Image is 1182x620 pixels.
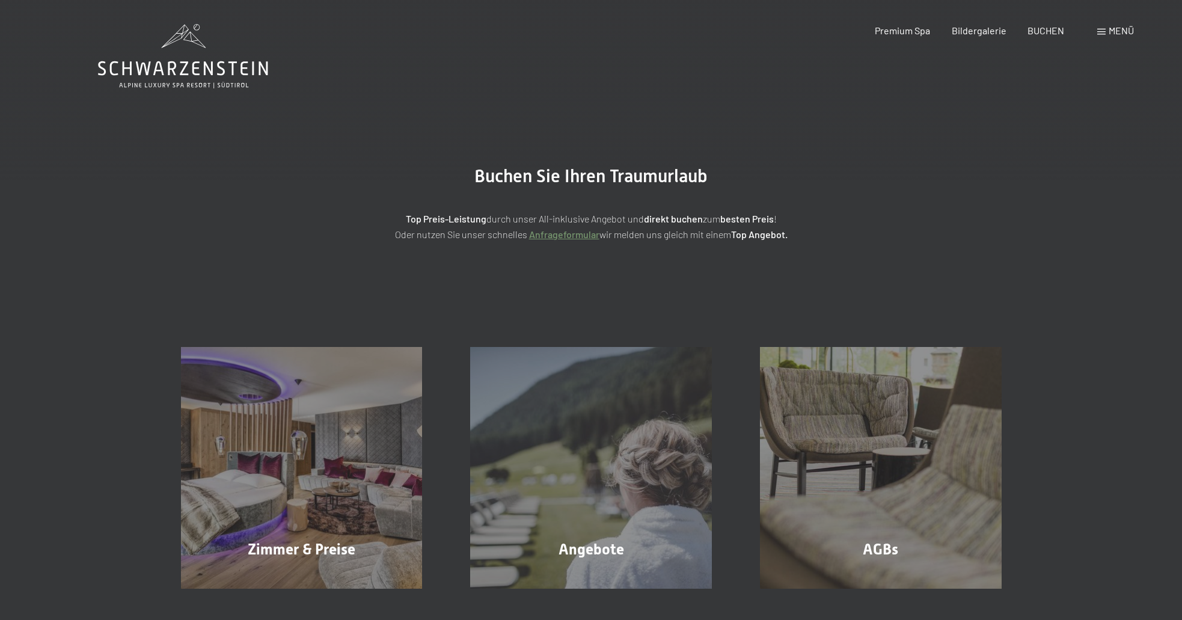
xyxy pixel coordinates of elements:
span: AGBs [863,541,898,558]
p: durch unser All-inklusive Angebot und zum ! Oder nutzen Sie unser schnelles wir melden uns gleich... [290,211,892,242]
span: Menü [1109,25,1134,36]
strong: besten Preis [720,213,774,224]
span: Buchen Sie Ihren Traumurlaub [474,165,708,186]
a: Anfrageformular [529,229,599,240]
span: Zimmer & Preise [248,541,355,558]
a: BUCHEN [1027,25,1064,36]
strong: Top Preis-Leistung [406,213,486,224]
a: Premium Spa [875,25,930,36]
strong: Top Angebot. [731,229,788,240]
strong: direkt buchen [644,213,703,224]
a: Buchung Zimmer & Preise [157,347,447,589]
a: Buchung Angebote [446,347,736,589]
a: Bildergalerie [952,25,1006,36]
a: Buchung AGBs [736,347,1026,589]
span: Angebote [559,541,624,558]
